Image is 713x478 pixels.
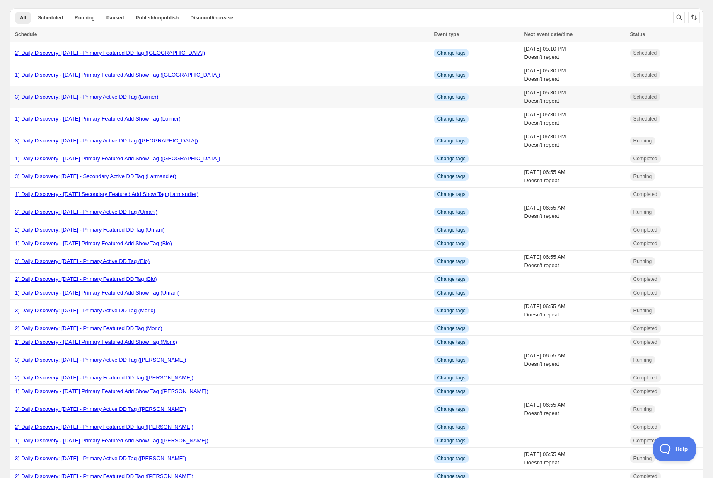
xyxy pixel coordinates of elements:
span: Publish/unpublish [135,14,179,21]
span: Completed [633,424,657,430]
span: Scheduled [38,14,63,21]
span: Change tags [437,339,465,345]
a: 3) Daily Discovery: [DATE] - Primary Active DD Tag (Loimer) [15,94,158,100]
td: [DATE] 06:55 AM Doesn't repeat [522,251,627,273]
span: Change tags [437,50,465,56]
a: 3) Daily Discovery: [DATE] - Secondary Active DD Tag (Larmandier) [15,173,176,179]
span: Event type [434,31,459,37]
span: Completed [633,191,657,198]
a: 1) Daily Discovery - [DATE] Primary Featured Add Show Tag (Loimer) [15,116,181,122]
span: Completed [633,227,657,233]
span: Scheduled [633,116,657,122]
a: 1) Daily Discovery - [DATE] Primary Featured Add Show Tag ([GEOGRAPHIC_DATA]) [15,155,220,162]
span: Change tags [437,155,465,162]
span: Running [633,173,652,180]
span: Completed [633,155,657,162]
span: Change tags [437,357,465,363]
span: Running [633,406,652,413]
span: Schedule [15,31,37,37]
td: [DATE] 06:55 AM Doesn't repeat [522,201,627,223]
span: Change tags [437,191,465,198]
span: Discount/increase [190,14,233,21]
td: [DATE] 06:55 AM Doesn't repeat [522,300,627,322]
button: Sort the results [688,12,700,23]
span: Running [633,455,652,462]
span: Change tags [437,455,465,462]
span: Completed [633,437,657,444]
span: Change tags [437,290,465,296]
button: Search and filter results [673,12,685,23]
span: Change tags [437,307,465,314]
span: Change tags [437,388,465,395]
a: 1) Daily Discovery - [DATE] Secondary Featured Add Show Tag (Larmandier) [15,191,198,197]
span: Change tags [437,437,465,444]
a: 3) Daily Discovery: [DATE] - Primary Active DD Tag (Moric) [15,307,155,314]
a: 2) Daily Discovery: [DATE] - Primary Featured DD Tag (Moric) [15,325,162,331]
span: Completed [633,374,657,381]
td: [DATE] 05:30 PM Doesn't repeat [522,86,627,108]
span: Change tags [437,374,465,381]
span: Running [633,138,652,144]
span: Scheduled [633,72,657,78]
td: [DATE] 05:30 PM Doesn't repeat [522,64,627,86]
span: Change tags [437,72,465,78]
a: 2) Daily Discovery: [DATE] - Primary Featured DD Tag ([PERSON_NAME]) [15,424,193,430]
span: Change tags [437,227,465,233]
td: [DATE] 05:30 PM Doesn't repeat [522,108,627,130]
span: Change tags [437,138,465,144]
span: Running [75,14,95,21]
span: All [20,14,26,21]
span: Change tags [437,258,465,265]
td: [DATE] 06:55 AM Doesn't repeat [522,349,627,371]
td: [DATE] 05:10 PM Doesn't repeat [522,42,627,64]
td: [DATE] 06:55 AM Doesn't repeat [522,398,627,420]
td: [DATE] 06:55 AM Doesn't repeat [522,448,627,470]
a: 3) Daily Discovery: [DATE] - Primary Active DD Tag (Bio) [15,258,150,264]
span: Change tags [437,325,465,332]
a: 1) Daily Discovery - [DATE] Primary Featured Add Show Tag ([PERSON_NAME]) [15,388,208,394]
a: 1) Daily Discovery - [DATE] Primary Featured Add Show Tag ([GEOGRAPHIC_DATA]) [15,72,220,78]
iframe: Toggle Customer Support [653,437,696,461]
a: 2) Daily Discovery: [DATE] - Primary Featured DD Tag ([PERSON_NAME]) [15,374,193,381]
a: 3) Daily Discovery: [DATE] - Primary Active DD Tag ([PERSON_NAME]) [15,455,186,461]
a: 1) Daily Discovery - [DATE] Primary Featured Add Show Tag ([PERSON_NAME]) [15,437,208,444]
a: 3) Daily Discovery: [DATE] - Primary Active DD Tag ([PERSON_NAME]) [15,357,186,363]
td: [DATE] 06:55 AM Doesn't repeat [522,166,627,188]
a: 3) Daily Discovery: [DATE] - Primary Active DD Tag (Umani) [15,209,157,215]
span: Completed [633,276,657,282]
span: Scheduled [633,50,657,56]
span: Change tags [437,406,465,413]
span: Paused [106,14,124,21]
a: 2) Daily Discovery: [DATE] - Primary Featured DD Tag ([GEOGRAPHIC_DATA]) [15,50,205,56]
span: Change tags [437,173,465,180]
span: Running [633,209,652,215]
span: Running [633,357,652,363]
td: [DATE] 06:30 PM Doesn't repeat [522,130,627,152]
span: Completed [633,339,657,345]
span: Completed [633,388,657,395]
a: 3) Daily Discovery: [DATE] - Primary Active DD Tag ([PERSON_NAME]) [15,406,186,412]
span: Completed [633,325,657,332]
span: Change tags [437,240,465,247]
a: 1) Daily Discovery - [DATE] Primary Featured Add Show Tag (Bio) [15,240,172,246]
a: 1) Daily Discovery - [DATE] Primary Featured Add Show Tag (Moric) [15,339,177,345]
span: Change tags [437,116,465,122]
span: Change tags [437,424,465,430]
span: Completed [633,240,657,247]
a: 2) Daily Discovery: [DATE] - Primary Featured DD Tag (Bio) [15,276,157,282]
span: Scheduled [633,94,657,100]
span: Running [633,258,652,265]
a: 3) Daily Discovery: [DATE] - Primary Active DD Tag ([GEOGRAPHIC_DATA]) [15,138,198,144]
span: Completed [633,290,657,296]
span: Status [630,31,645,37]
span: Running [633,307,652,314]
span: Change tags [437,94,465,100]
span: Next event date/time [524,31,573,37]
a: 1) Daily Discovery - [DATE] Primary Featured Add Show Tag (Umani) [15,290,180,296]
span: Change tags [437,276,465,282]
a: 2) Daily Discovery: [DATE] - Primary Featured DD Tag (Umani) [15,227,164,233]
span: Change tags [437,209,465,215]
